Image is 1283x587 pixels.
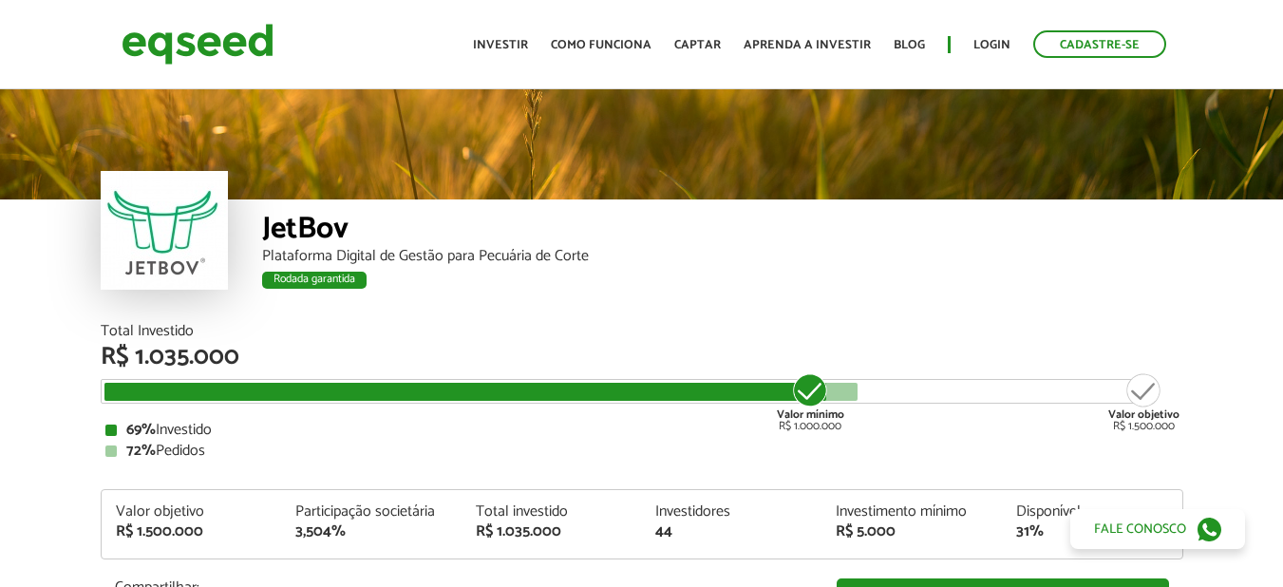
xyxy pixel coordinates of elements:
div: Pedidos [105,444,1179,459]
strong: 69% [126,417,156,443]
a: Captar [674,39,721,51]
a: Aprenda a investir [744,39,871,51]
a: Como funciona [551,39,651,51]
a: Fale conosco [1070,509,1245,549]
div: 3,504% [295,524,447,540]
div: Investidores [655,504,807,520]
div: Disponível [1016,504,1168,520]
div: R$ 1.000.000 [775,371,846,432]
div: Rodada garantida [262,272,367,289]
div: R$ 1.035.000 [101,345,1183,369]
div: R$ 5.000 [836,524,988,540]
div: Plataforma Digital de Gestão para Pecuária de Corte [262,249,1183,264]
div: R$ 1.500.000 [116,524,268,540]
div: Total Investido [101,324,1183,339]
div: Investido [105,423,1179,438]
img: EqSeed [122,19,274,69]
div: Participação societária [295,504,447,520]
strong: 72% [126,438,156,464]
div: Total investido [476,504,628,520]
a: Login [973,39,1010,51]
div: 44 [655,524,807,540]
div: R$ 1.500.000 [1108,371,1179,432]
a: Blog [894,39,925,51]
strong: Valor mínimo [777,406,844,424]
strong: Valor objetivo [1108,406,1179,424]
div: JetBov [262,214,1183,249]
a: Investir [473,39,528,51]
div: Valor objetivo [116,504,268,520]
div: Investimento mínimo [836,504,988,520]
a: Cadastre-se [1033,30,1166,58]
div: R$ 1.035.000 [476,524,628,540]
